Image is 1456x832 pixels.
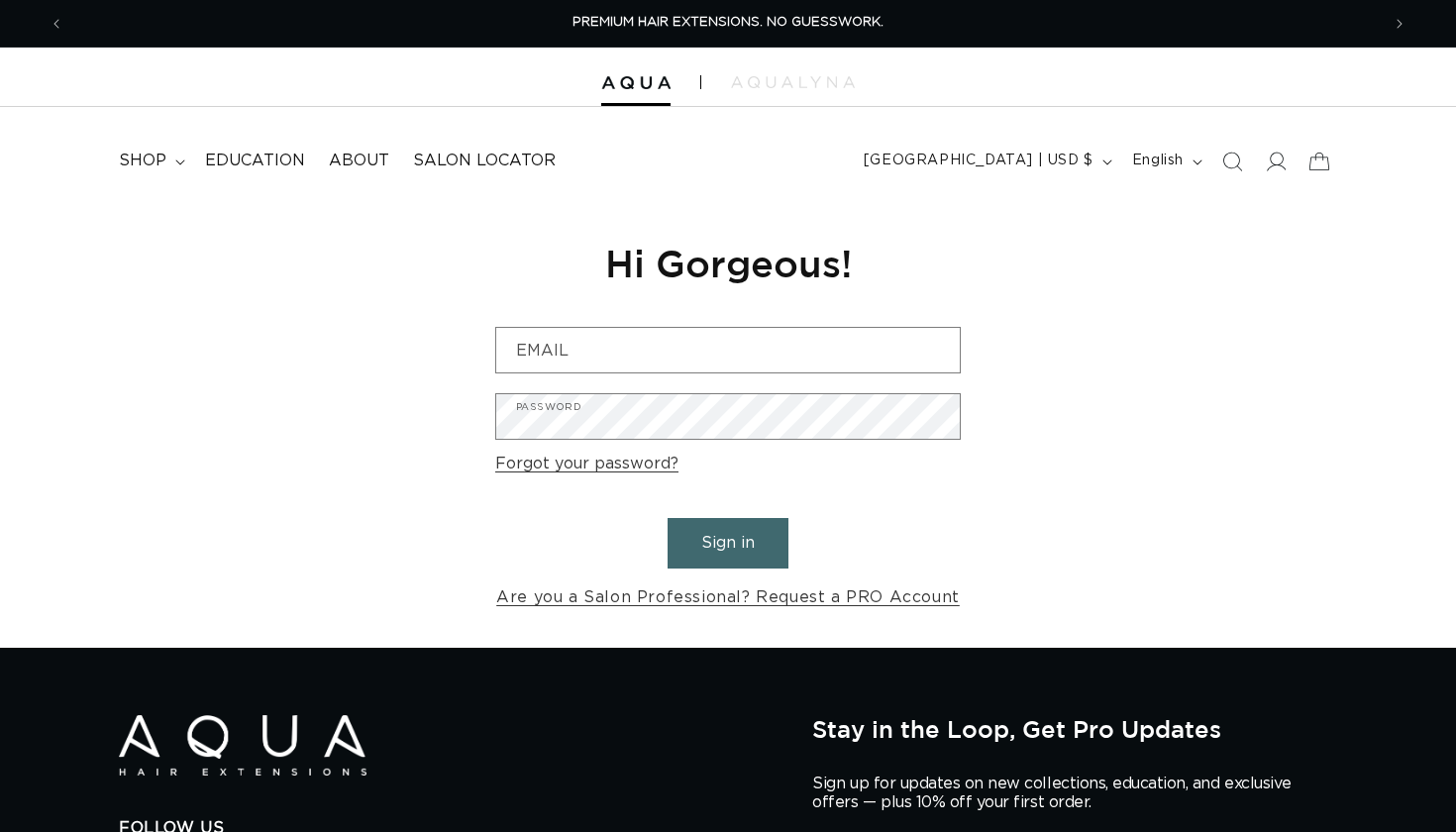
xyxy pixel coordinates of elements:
h2: Stay in the Loop, Get Pro Updates [812,715,1337,743]
span: shop [119,151,166,171]
button: Previous announcement [35,5,78,43]
button: Sign in [668,518,788,569]
button: English [1120,143,1210,180]
h1: Hi Gorgeous! [495,239,961,287]
img: Aqua Hair Extensions [119,715,366,776]
a: About [317,139,401,183]
p: Sign up for updates on new collections, education, and exclusive offers — plus 10% off your first... [812,775,1307,812]
span: English [1132,151,1184,171]
span: [GEOGRAPHIC_DATA] | USD $ [864,151,1093,171]
input: Email [496,328,960,372]
a: Forgot your password? [495,450,678,478]
a: Are you a Salon Professional? Request a PRO Account [496,583,960,612]
a: Salon Locator [401,139,568,183]
summary: Search [1210,140,1254,183]
summary: shop [107,139,193,183]
span: About [329,151,389,171]
button: Next announcement [1378,5,1421,43]
button: [GEOGRAPHIC_DATA] | USD $ [852,143,1120,180]
img: Aqua Hair Extensions [601,76,671,90]
span: Salon Locator [413,151,556,171]
span: Education [205,151,305,171]
img: aqualyna.com [731,76,855,88]
span: PREMIUM HAIR EXTENSIONS. NO GUESSWORK. [572,16,884,29]
a: Education [193,139,317,183]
